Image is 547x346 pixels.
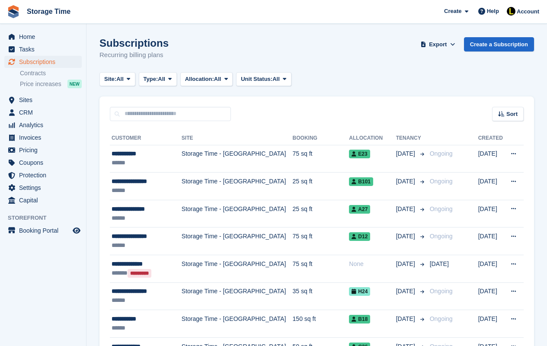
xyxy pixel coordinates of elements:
a: menu [4,31,82,43]
button: Unit Status: All [236,72,291,86]
td: 75 sq ft [293,255,349,283]
span: Pricing [19,144,71,156]
th: Site [182,131,293,145]
td: Storage Time - [GEOGRAPHIC_DATA] [182,310,293,338]
span: Subscriptions [19,56,71,68]
td: 75 sq ft [293,145,349,173]
span: D12 [349,232,370,241]
span: All [214,75,221,83]
span: E23 [349,150,370,158]
td: 75 sq ft [293,227,349,255]
span: [DATE] [396,287,417,296]
span: H24 [349,287,370,296]
span: Unit Status: [241,75,272,83]
span: Sites [19,94,71,106]
span: Booking Portal [19,224,71,237]
td: [DATE] [478,200,505,227]
span: Create [444,7,461,16]
span: Ongoing [430,150,453,157]
div: NEW [67,80,82,88]
td: 35 sq ft [293,282,349,310]
span: [DATE] [396,149,417,158]
span: All [116,75,124,83]
span: B101 [349,177,373,186]
img: Laaibah Sarwar [507,7,515,16]
td: [DATE] [478,173,505,200]
img: stora-icon-8386f47178a22dfd0bd8f6a31ec36ba5ce8667c1dd55bd0f319d3a0aa187defe.svg [7,5,20,18]
a: menu [4,131,82,144]
td: [DATE] [478,255,505,283]
a: Preview store [71,225,82,236]
span: [DATE] [396,232,417,241]
td: Storage Time - [GEOGRAPHIC_DATA] [182,145,293,173]
span: Ongoing [430,205,453,212]
button: Allocation: All [180,72,233,86]
td: [DATE] [478,282,505,310]
td: Storage Time - [GEOGRAPHIC_DATA] [182,255,293,283]
td: 150 sq ft [293,310,349,338]
span: Price increases [20,80,61,88]
span: Protection [19,169,71,181]
a: menu [4,106,82,119]
a: menu [4,119,82,131]
span: Site: [104,75,116,83]
span: [DATE] [396,177,417,186]
span: [DATE] [396,314,417,324]
span: Sort [506,110,518,119]
a: menu [4,169,82,181]
span: Settings [19,182,71,194]
span: Allocation: [185,75,214,83]
a: menu [4,56,82,68]
a: Price increases NEW [20,79,82,89]
span: All [272,75,280,83]
td: [DATE] [478,227,505,255]
th: Customer [110,131,182,145]
span: Tasks [19,43,71,55]
th: Created [478,131,505,145]
span: B18 [349,315,370,324]
th: Booking [293,131,349,145]
span: Ongoing [430,233,453,240]
a: menu [4,94,82,106]
h1: Subscriptions [99,37,169,49]
span: Export [429,40,447,49]
th: Tenancy [396,131,426,145]
span: [DATE] [396,205,417,214]
span: Ongoing [430,315,453,322]
span: Help [487,7,499,16]
span: Home [19,31,71,43]
td: 25 sq ft [293,200,349,227]
td: Storage Time - [GEOGRAPHIC_DATA] [182,227,293,255]
span: A27 [349,205,370,214]
button: Type: All [139,72,177,86]
span: Ongoing [430,178,453,185]
span: Analytics [19,119,71,131]
span: Invoices [19,131,71,144]
a: Contracts [20,69,82,77]
a: menu [4,194,82,206]
span: [DATE] [430,260,449,267]
td: Storage Time - [GEOGRAPHIC_DATA] [182,200,293,227]
a: menu [4,157,82,169]
span: Account [517,7,539,16]
a: menu [4,182,82,194]
div: None [349,259,396,269]
td: Storage Time - [GEOGRAPHIC_DATA] [182,173,293,200]
p: Recurring billing plans [99,50,169,60]
span: Type: [144,75,158,83]
td: [DATE] [478,310,505,338]
span: Capital [19,194,71,206]
td: 25 sq ft [293,173,349,200]
th: Allocation [349,131,396,145]
span: [DATE] [396,259,417,269]
button: Site: All [99,72,135,86]
span: Coupons [19,157,71,169]
span: CRM [19,106,71,119]
span: Storefront [8,214,86,222]
a: menu [4,43,82,55]
span: Ongoing [430,288,453,295]
td: Storage Time - [GEOGRAPHIC_DATA] [182,282,293,310]
a: Create a Subscription [464,37,534,51]
td: [DATE] [478,145,505,173]
a: menu [4,144,82,156]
